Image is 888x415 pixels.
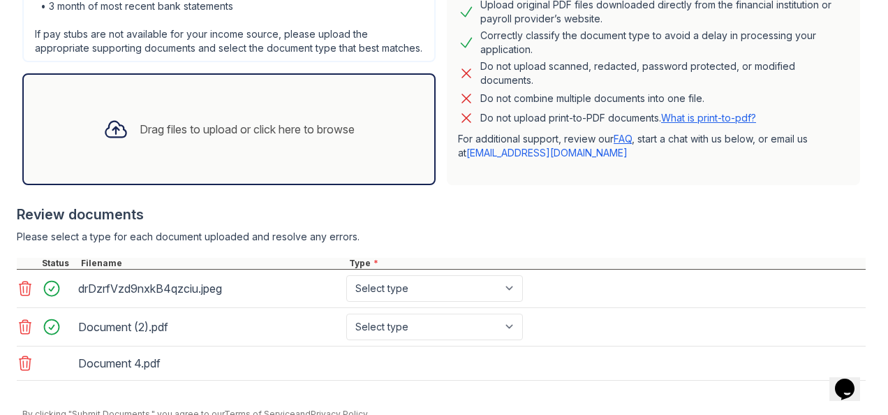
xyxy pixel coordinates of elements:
[480,90,704,107] div: Do not combine multiple documents into one file.
[78,352,341,374] div: Document 4.pdf
[480,29,849,57] div: Correctly classify the document type to avoid a delay in processing your application.
[17,205,866,224] div: Review documents
[480,111,756,125] p: Do not upload print-to-PDF documents.
[661,112,756,124] a: What is print-to-pdf?
[39,258,78,269] div: Status
[17,230,866,244] div: Please select a type for each document uploaded and resolve any errors.
[78,277,341,300] div: drDzrfVzd9nxkB4qzciu.jpeg
[458,132,849,160] p: For additional support, review our , start a chat with us below, or email us at
[78,316,341,338] div: Document (2).pdf
[480,59,849,87] div: Do not upload scanned, redacted, password protected, or modified documents.
[346,258,866,269] div: Type
[140,121,355,138] div: Drag files to upload or click here to browse
[614,133,632,145] a: FAQ
[78,258,346,269] div: Filename
[829,359,874,401] iframe: chat widget
[466,147,628,159] a: [EMAIL_ADDRESS][DOMAIN_NAME]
